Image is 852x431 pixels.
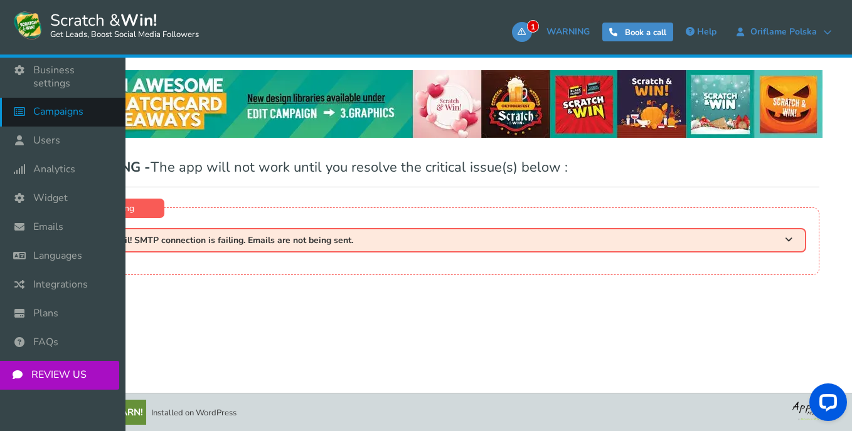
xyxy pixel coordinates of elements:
[120,9,157,31] strong: Win!
[33,192,68,205] span: Widget
[13,9,44,41] img: Scratch and Win
[33,336,58,349] span: FAQs
[792,400,843,420] img: bg_logo_foot.webp
[115,236,353,245] span: Fail! SMTP connection is failing. Emails are not being sent.
[33,307,58,320] span: Plans
[679,22,723,42] a: Help
[33,134,60,147] span: Users
[33,221,63,234] span: Emails
[33,249,82,262] span: Languages
[512,22,596,42] a: 1WARNING
[13,9,199,41] a: Scratch &Win! Get Leads, Boost Social Media Followers
[151,407,237,418] span: Installed on WordPress
[33,278,88,291] span: Integrations
[602,23,673,41] a: Book a call
[744,27,823,37] span: Oriflame Polska
[44,9,199,41] span: Scratch &
[33,105,83,118] span: Campaigns
[625,27,666,38] span: Book a call
[799,378,852,431] iframe: LiveChat chat widget
[50,30,199,40] small: Get Leads, Boost Social Media Followers
[31,368,87,382] span: REVIEW US
[546,26,590,38] span: WARNING
[527,20,539,33] span: 1
[33,163,75,176] span: Analytics
[73,161,819,187] h1: The app will not work until you resolve the critical issue(s) below :
[70,70,823,138] img: festival-poster-2020.webp
[33,64,113,90] span: Business settings
[697,26,716,38] span: Help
